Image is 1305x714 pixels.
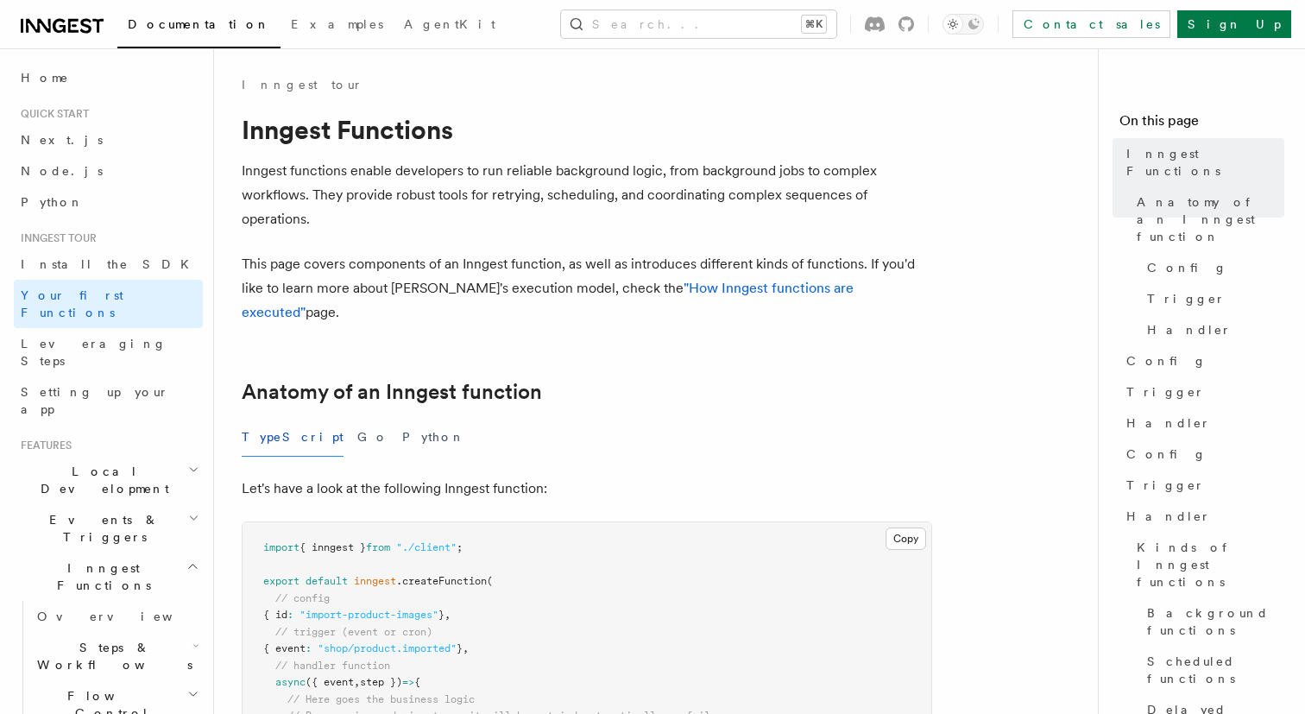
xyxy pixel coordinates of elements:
[21,69,69,86] span: Home
[1147,290,1226,307] span: Trigger
[287,693,475,705] span: // Here goes the business logic
[242,159,932,231] p: Inngest functions enable developers to run reliable background logic, from background jobs to com...
[1147,653,1284,687] span: Scheduled functions
[1126,445,1207,463] span: Config
[291,17,383,31] span: Examples
[414,676,420,688] span: {
[1137,539,1284,591] span: Kinds of Inngest functions
[1147,321,1232,338] span: Handler
[263,575,299,587] span: export
[21,385,169,416] span: Setting up your app
[886,528,926,550] button: Copy
[14,186,203,218] a: Python
[1126,414,1211,432] span: Handler
[14,376,203,425] a: Setting up your app
[1126,145,1284,180] span: Inngest Functions
[281,5,394,47] a: Examples
[14,280,203,328] a: Your first Functions
[354,676,360,688] span: ,
[1177,10,1291,38] a: Sign Up
[30,601,203,632] a: Overview
[306,575,348,587] span: default
[1126,508,1211,525] span: Handler
[396,575,487,587] span: .createFunction
[14,124,203,155] a: Next.js
[402,418,465,457] button: Python
[242,477,932,501] p: Let's have a look at the following Inngest function:
[263,642,306,654] span: { event
[463,642,469,654] span: ,
[275,626,432,638] span: // trigger (event or cron)
[275,676,306,688] span: async
[1147,259,1227,276] span: Config
[299,609,438,621] span: "import-product-images"
[275,592,330,604] span: // config
[242,252,932,325] p: This page covers components of an Inngest function, as well as introduces different kinds of func...
[396,541,457,553] span: "./client"
[394,5,506,47] a: AgentKit
[1126,352,1207,370] span: Config
[1126,477,1205,494] span: Trigger
[1140,597,1284,646] a: Background functions
[1140,252,1284,283] a: Config
[1147,604,1284,639] span: Background functions
[14,504,203,553] button: Events & Triggers
[487,575,493,587] span: (
[263,609,287,621] span: { id
[14,249,203,280] a: Install the SDK
[242,114,932,145] h1: Inngest Functions
[1130,186,1284,252] a: Anatomy of an Inngest function
[30,632,203,680] button: Steps & Workflows
[1119,408,1284,439] a: Handler
[457,541,463,553] span: ;
[1012,10,1170,38] a: Contact sales
[1119,470,1284,501] a: Trigger
[802,16,826,33] kbd: ⌘K
[1140,283,1284,314] a: Trigger
[1119,111,1284,138] h4: On this page
[242,380,542,404] a: Anatomy of an Inngest function
[14,559,186,594] span: Inngest Functions
[30,639,192,673] span: Steps & Workflows
[457,642,463,654] span: }
[117,5,281,48] a: Documentation
[1140,314,1284,345] a: Handler
[21,164,103,178] span: Node.js
[360,676,402,688] span: step })
[14,107,89,121] span: Quick start
[444,609,451,621] span: ,
[14,553,203,601] button: Inngest Functions
[21,337,167,368] span: Leveraging Steps
[14,463,188,497] span: Local Development
[306,676,354,688] span: ({ event
[287,609,293,621] span: :
[1140,646,1284,694] a: Scheduled functions
[37,610,215,623] span: Overview
[1119,439,1284,470] a: Config
[242,76,362,93] a: Inngest tour
[14,328,203,376] a: Leveraging Steps
[318,642,457,654] span: "shop/product.imported"
[21,133,103,147] span: Next.js
[21,288,123,319] span: Your first Functions
[1137,193,1284,245] span: Anatomy of an Inngest function
[306,642,312,654] span: :
[128,17,270,31] span: Documentation
[299,541,366,553] span: { inngest }
[1119,501,1284,532] a: Handler
[1119,138,1284,186] a: Inngest Functions
[14,439,72,452] span: Features
[404,17,495,31] span: AgentKit
[14,511,188,546] span: Events & Triggers
[1119,376,1284,408] a: Trigger
[561,10,836,38] button: Search...⌘K
[242,418,344,457] button: TypeScript
[275,660,390,672] span: // handler function
[14,456,203,504] button: Local Development
[402,676,414,688] span: =>
[14,231,97,245] span: Inngest tour
[21,195,84,209] span: Python
[438,609,444,621] span: }
[366,541,390,553] span: from
[1130,532,1284,597] a: Kinds of Inngest functions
